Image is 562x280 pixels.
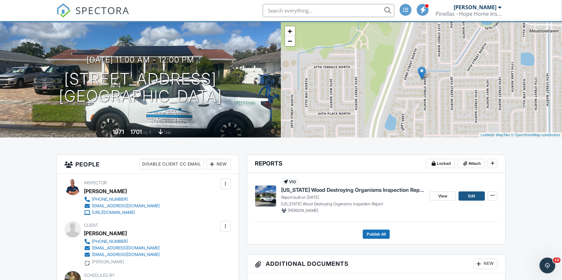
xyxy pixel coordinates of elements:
[92,245,160,251] div: [EMAIL_ADDRESS][DOMAIN_NAME]
[263,4,394,17] input: Search everything...
[511,133,560,137] a: © OpenStreetMap contributors
[84,228,127,238] div: [PERSON_NAME]
[84,180,107,185] span: Inspector
[84,238,160,245] a: [PHONE_NUMBER]
[92,197,128,202] div: [PHONE_NUMBER]
[130,128,142,135] div: 1701
[84,273,115,278] span: Scheduled By
[84,251,160,258] a: [EMAIL_ADDRESS][DOMAIN_NAME]
[493,133,510,137] a: © MapTiler
[481,133,492,137] a: Leaflet
[540,258,555,273] iframe: Intercom live chat
[92,239,128,244] div: [PHONE_NUMBER]
[75,3,129,17] span: SPECTORA
[56,3,71,18] img: The Best Home Inspection Software - Spectora
[56,9,129,23] a: SPECTORA
[285,26,295,36] a: Zoom in
[84,209,160,216] a: [URL][DOMAIN_NAME]
[84,186,127,196] div: [PERSON_NAME]
[84,245,160,251] a: [EMAIL_ADDRESS][DOMAIN_NAME]
[104,130,112,135] span: Built
[84,203,160,209] a: [EMAIL_ADDRESS][DOMAIN_NAME]
[207,159,231,169] div: New
[113,128,124,135] div: 1971
[92,203,160,209] div: [EMAIL_ADDRESS][DOMAIN_NAME]
[473,259,497,269] div: New
[436,11,501,17] div: Pinellas - Hope Home Inspections
[164,130,171,135] span: slab
[92,259,124,265] div: [PERSON_NAME]
[139,159,204,169] div: Disable Client CC Email
[553,258,561,263] span: 10
[285,36,295,46] a: Zoom out
[84,223,98,228] span: Client
[92,210,135,215] div: [URL][DOMAIN_NAME]
[454,4,496,11] div: [PERSON_NAME]
[92,252,160,257] div: [EMAIL_ADDRESS][DOMAIN_NAME]
[479,132,562,138] div: |
[87,55,194,64] h3: [DATE] 11:00 am - 12:00 pm
[84,196,160,203] a: [PHONE_NUMBER]
[59,70,222,105] h1: [STREET_ADDRESS] [GEOGRAPHIC_DATA]
[57,155,239,174] h3: People
[143,130,152,135] span: sq. ft.
[247,255,506,273] h3: Additional Documents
